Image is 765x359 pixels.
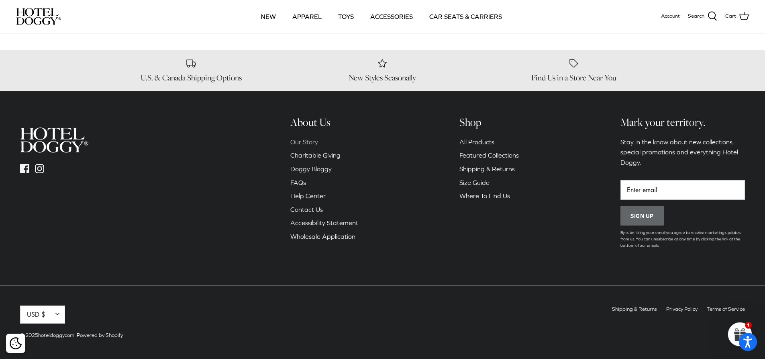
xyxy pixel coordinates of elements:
[363,3,420,30] a: ACCESSORIES
[484,73,664,83] h6: Find Us in a Store Near You
[20,332,75,338] span: © 2025 .
[119,3,643,30] div: Primary navigation
[688,12,704,21] span: Search
[666,306,698,312] a: Privacy Policy
[77,332,123,338] a: Powered by Shopify
[290,152,341,159] a: Charitable Giving
[459,115,519,129] h6: Shop
[290,233,355,240] a: Wholesale Application
[661,12,680,21] a: Account
[38,332,74,338] a: hoteldoggycom
[612,306,657,312] a: Shipping & Returns
[290,206,323,213] a: Contact Us
[707,306,745,312] a: Terms of Service
[422,3,509,30] a: CAR SEATS & CARRIERS
[290,138,318,146] a: Our Story
[620,115,745,129] h6: Mark your territory.
[484,58,664,83] a: Find Us in a Store Near You
[285,3,329,30] a: APPAREL
[102,73,281,83] h6: U.S. & Canada Shipping Options
[290,219,358,226] a: Accessibility Statement
[20,164,29,173] a: Facebook
[331,3,361,30] a: TOYS
[620,206,664,226] button: Sign up
[725,11,749,22] a: Cart
[102,58,281,83] a: U.S. & Canada Shipping Options
[290,165,332,172] a: Doggy Bloggy
[290,192,326,199] a: Help Center
[459,165,515,172] a: Shipping & Returns
[608,306,749,317] ul: Secondary navigation
[725,12,736,21] span: Cart
[620,230,745,249] p: By submitting your email you agree to receive marketing updates from us. You can unsubscribe at a...
[459,179,490,186] a: Size Guide
[16,8,61,25] img: hoteldoggycom
[35,164,44,173] a: Instagram
[459,138,494,146] a: All Products
[290,179,306,186] a: FAQs
[282,115,366,257] div: Secondary navigation
[661,13,680,19] span: Account
[290,115,358,129] h6: About Us
[20,127,88,153] img: hoteldoggycom
[10,337,22,349] img: Cookie policy
[459,192,510,199] a: Where To Find Us
[688,11,717,22] a: Search
[20,306,65,324] button: USD $
[620,137,745,168] p: Stay in the know about new collections, special promotions and everything Hotel Doggy.
[459,152,519,159] a: Featured Collections
[6,334,25,353] div: Cookie policy
[293,73,472,83] h6: New Styles Seasonally
[8,336,22,351] button: Cookie policy
[451,115,527,257] div: Secondary navigation
[620,180,745,200] input: Email
[253,3,283,30] a: NEW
